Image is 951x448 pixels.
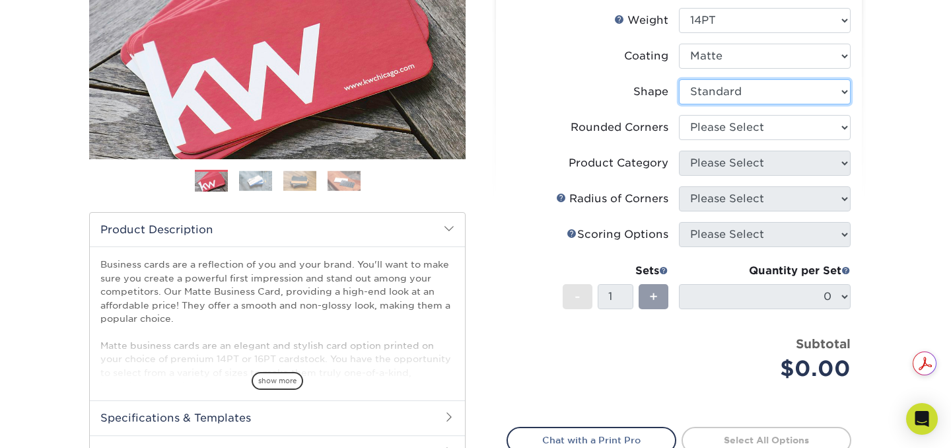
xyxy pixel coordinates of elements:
div: Quantity per Set [679,263,851,279]
span: - [575,287,581,307]
div: Product Category [569,155,668,171]
div: Coating [624,48,668,64]
div: Weight [614,13,668,28]
h2: Product Description [90,213,465,246]
p: Business cards are a reflection of you and your brand. You'll want to make sure you create a powe... [100,258,454,446]
h2: Specifications & Templates [90,400,465,435]
span: show more [252,372,303,390]
div: Sets [563,263,668,279]
iframe: Google Customer Reviews [3,408,112,443]
div: Shape [633,84,668,100]
span: + [649,287,658,307]
strong: Subtotal [796,336,851,351]
div: Open Intercom Messenger [906,403,938,435]
div: $0.00 [689,353,851,385]
img: Business Cards 03 [283,170,316,191]
div: Radius of Corners [556,191,668,207]
img: Business Cards 02 [239,170,272,191]
div: Scoring Options [567,227,668,243]
img: Business Cards 04 [328,170,361,191]
img: Business Cards 01 [195,165,228,198]
div: Rounded Corners [571,120,668,135]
